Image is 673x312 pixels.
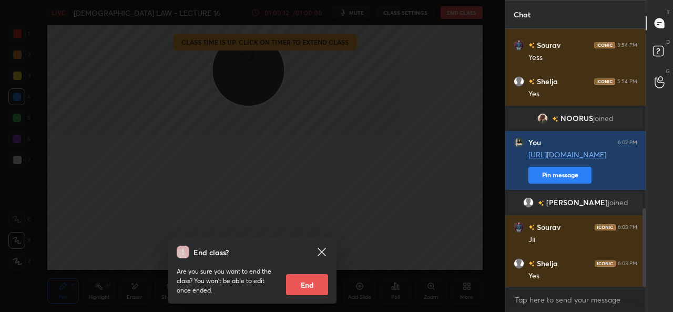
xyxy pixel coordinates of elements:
div: 5:54 PM [617,78,637,85]
p: Chat [505,1,539,28]
h6: Sourav [535,39,560,51]
img: iconic-dark.1390631f.png [595,224,616,230]
h4: End class? [193,247,229,258]
div: Jii [528,235,637,245]
div: Yes [528,271,637,281]
h6: Shelja [535,76,558,87]
h6: You [528,138,541,147]
img: no-rating-badge.077c3623.svg [528,43,535,48]
img: no-rating-badge.077c3623.svg [528,225,535,230]
h6: Shelja [535,258,558,269]
img: iconic-dark.1390631f.png [595,260,616,267]
img: no-rating-badge.077c3623.svg [528,79,535,85]
img: 16fc8399e35e4673a8d101a187aba7c3.jpg [514,137,524,148]
span: NOORUS [560,114,593,123]
div: 6:02 PM [618,139,637,146]
div: 6:03 PM [618,260,637,267]
div: Yes [528,89,637,99]
img: iconic-dark.1390631f.png [594,42,615,48]
span: [PERSON_NAME] [546,198,608,207]
img: ab8050b41fe8442bb1f30a5454b4894c.jpg [514,40,524,51]
button: End [286,274,328,295]
img: 3 [537,113,548,124]
h6: Sourav [535,222,560,233]
img: iconic-dark.1390631f.png [594,78,615,85]
span: joined [608,198,628,207]
img: no-rating-badge.077c3623.svg [538,200,544,206]
span: joined [593,114,614,123]
div: 5:54 PM [617,42,637,48]
img: default.png [514,258,524,269]
p: G [666,67,670,75]
p: Are you sure you want to end the class? You won’t be able to edit once ended. [177,267,278,295]
p: D [666,38,670,46]
div: 6:03 PM [618,224,637,230]
div: Yess [528,53,637,63]
img: default.png [514,76,524,87]
a: [URL][DOMAIN_NAME] [528,149,606,159]
img: no-rating-badge.077c3623.svg [552,116,558,122]
img: no-rating-badge.077c3623.svg [528,261,535,267]
img: default.png [523,197,534,208]
div: grid [505,29,646,287]
button: Pin message [528,167,592,184]
img: ab8050b41fe8442bb1f30a5454b4894c.jpg [514,222,524,233]
p: T [667,8,670,16]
